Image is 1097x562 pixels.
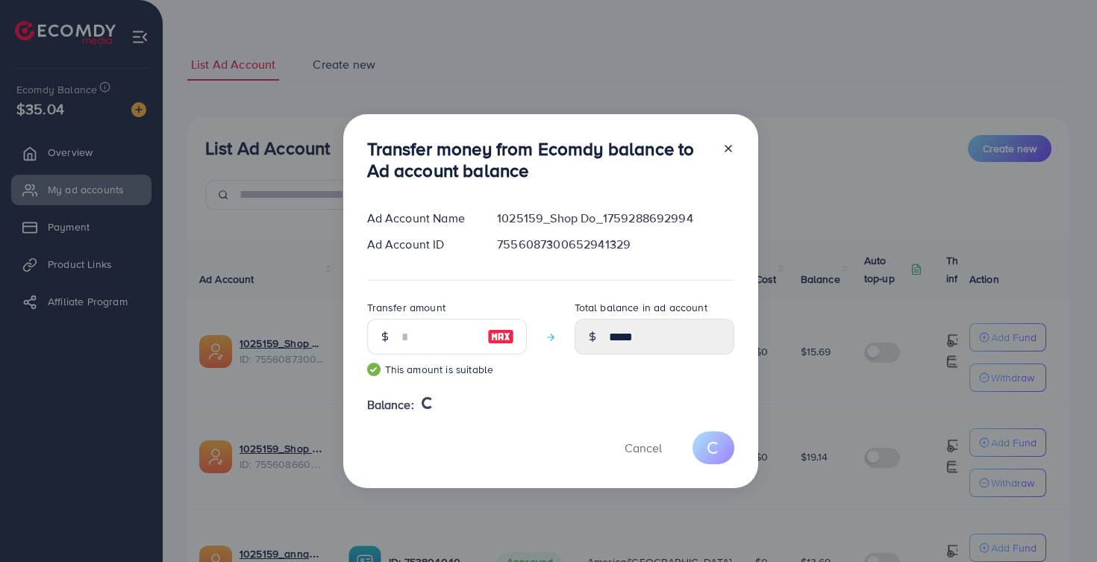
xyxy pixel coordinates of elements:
div: 7556087300652941329 [485,236,746,253]
small: This amount is suitable [367,362,527,377]
img: image [487,328,514,346]
div: 1025159_Shop Do_1759288692994 [485,210,746,227]
button: Cancel [606,431,681,463]
img: guide [367,363,381,376]
label: Transfer amount [367,300,446,315]
span: Cancel [625,440,662,456]
h3: Transfer money from Ecomdy balance to Ad account balance [367,138,710,181]
div: Ad Account Name [355,210,486,227]
span: Balance: [367,396,414,413]
iframe: Chat [1034,495,1086,551]
label: Total balance in ad account [575,300,707,315]
div: Ad Account ID [355,236,486,253]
